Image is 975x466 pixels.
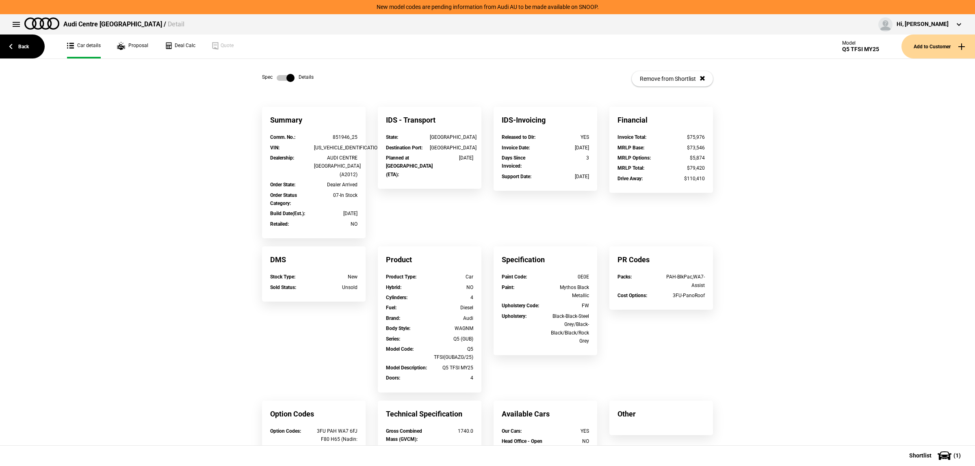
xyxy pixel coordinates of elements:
div: [DATE] [430,154,474,162]
div: Mythos Black Metallic [546,283,589,300]
div: [DATE] [314,209,358,218]
a: Car details [67,35,101,58]
strong: MRLP Base : [617,145,644,151]
div: Q5 TFSI MY25 [842,46,879,53]
strong: Drive Away : [617,176,643,181]
strong: Product Type : [386,274,416,280]
strong: Upholstery : [502,313,526,319]
strong: Build Date(Est.) : [270,211,305,216]
div: IDS - Transport [378,107,481,133]
div: Product [378,246,481,273]
strong: Body Style : [386,326,410,331]
div: Option Codes [262,401,366,427]
div: 0E0E [546,273,589,281]
strong: Model Description : [386,365,427,371]
div: NO [430,283,474,291]
div: 851946_25 [314,133,358,141]
strong: VIN : [270,145,279,151]
div: DMS [262,246,366,273]
div: Technical Specification [378,401,481,427]
div: 4 [430,374,474,382]
div: Q5 TFSI(GUBAZG/25) [430,345,474,362]
div: 3FU-PanoRoof [661,291,705,300]
button: Remove from Shortlist [632,71,713,86]
strong: Destination Port : [386,145,422,151]
div: $73,546 [661,144,705,152]
strong: Packs : [617,274,632,280]
strong: Support Date : [502,174,531,179]
strong: Brand : [386,315,400,321]
div: $79,420 [661,164,705,172]
div: 1740.0 [430,427,474,435]
a: Deal Calc [165,35,195,58]
div: NO [314,220,358,228]
img: audi.png [24,17,59,30]
button: Add to Customer [901,35,975,58]
div: 3FU PAH WA7 6FJ F80 H65 (Nadin: 3FU 6FJ C56 F80 H65 PAH WA7) [314,427,358,460]
div: FW [546,302,589,310]
div: Specification [494,246,597,273]
div: Summary [262,107,366,133]
strong: Upholstery Code : [502,303,539,309]
div: PR Codes [609,246,713,273]
div: 07-In Stock [314,191,358,199]
div: 4 [430,293,474,302]
strong: Paint : [502,285,514,290]
div: New [314,273,358,281]
strong: Retailed : [270,221,289,227]
strong: Invoice Total : [617,134,646,140]
a: Proposal [117,35,148,58]
strong: Hybrid : [386,285,401,290]
div: Car [430,273,474,281]
div: AUDI CENTRE [GEOGRAPHIC_DATA] (A2012) [314,154,358,179]
div: Q5 TFSI MY25 [430,364,474,372]
div: $110,410 [661,175,705,183]
span: Detail [168,20,184,28]
div: YES [546,133,589,141]
button: Shortlist(1) [897,445,975,466]
div: 3 [546,154,589,162]
div: Available Cars [494,401,597,427]
div: Q5 (GUB) [430,335,474,343]
strong: Invoice Date : [502,145,530,151]
strong: Our Cars : [502,428,522,434]
span: ( 1 ) [953,453,961,458]
div: Diesel [430,304,474,312]
strong: MRLP Total : [617,165,644,171]
div: NO [546,437,589,445]
strong: Doors : [386,375,400,381]
strong: Sold Status : [270,285,296,290]
strong: Model Code : [386,346,414,352]
div: Unsold [314,283,358,291]
strong: Days Since Invoiced : [502,155,525,169]
div: [GEOGRAPHIC_DATA] [430,133,474,141]
div: Other [609,401,713,427]
div: [GEOGRAPHIC_DATA] [430,144,474,152]
strong: Order State : [270,182,295,188]
div: [DATE] [546,144,589,152]
strong: Planned at [GEOGRAPHIC_DATA] (ETA) : [386,155,433,177]
strong: Gross Combined Mass (GVCM) : [386,428,422,442]
strong: Head Office - Open Market : [502,438,542,452]
div: WAGNM [430,324,474,332]
div: Audi Centre [GEOGRAPHIC_DATA] / [63,20,184,29]
div: Hi, [PERSON_NAME] [897,20,949,28]
strong: Released to Dlr : [502,134,535,140]
strong: Cylinders : [386,295,407,300]
div: Black-Black-Steel Grey/Black-Black/Black/Rock Grey [546,312,589,345]
div: YES [546,427,589,435]
strong: Series : [386,336,400,342]
strong: Option Codes : [270,428,301,434]
div: IDS-Invoicing [494,107,597,133]
div: [DATE] [546,173,589,181]
span: Shortlist [909,453,932,458]
div: $75,976 [661,133,705,141]
strong: Stock Type : [270,274,295,280]
strong: Dealership : [270,155,294,161]
strong: State : [386,134,398,140]
div: PAH-BlkPac,WA7-Assist [661,273,705,289]
div: Financial [609,107,713,133]
strong: MRLP Options : [617,155,651,161]
strong: Order Status Category : [270,192,297,206]
strong: Paint Code : [502,274,527,280]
